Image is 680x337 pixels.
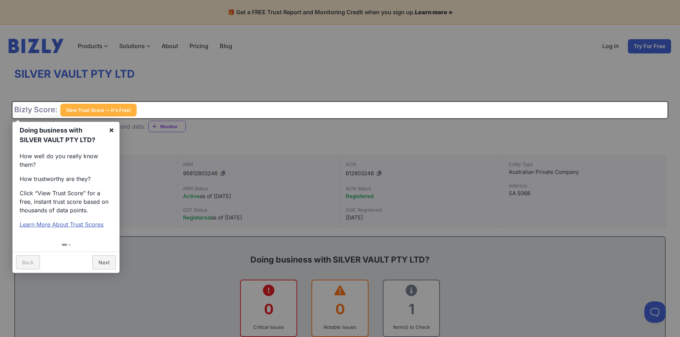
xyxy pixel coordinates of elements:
[20,152,112,169] p: How well do you really know them?
[16,255,40,269] a: Back
[20,189,112,214] p: Click “View Trust Score” for a free, instant trust score based on thousands of data points.
[103,122,120,138] a: ×
[20,125,103,145] h1: Doing business with SILVER VAULT PTY LTD?
[20,175,112,183] p: How trustworthy are they?
[20,221,103,228] a: Learn More About Trust Scores
[92,255,116,269] a: Next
